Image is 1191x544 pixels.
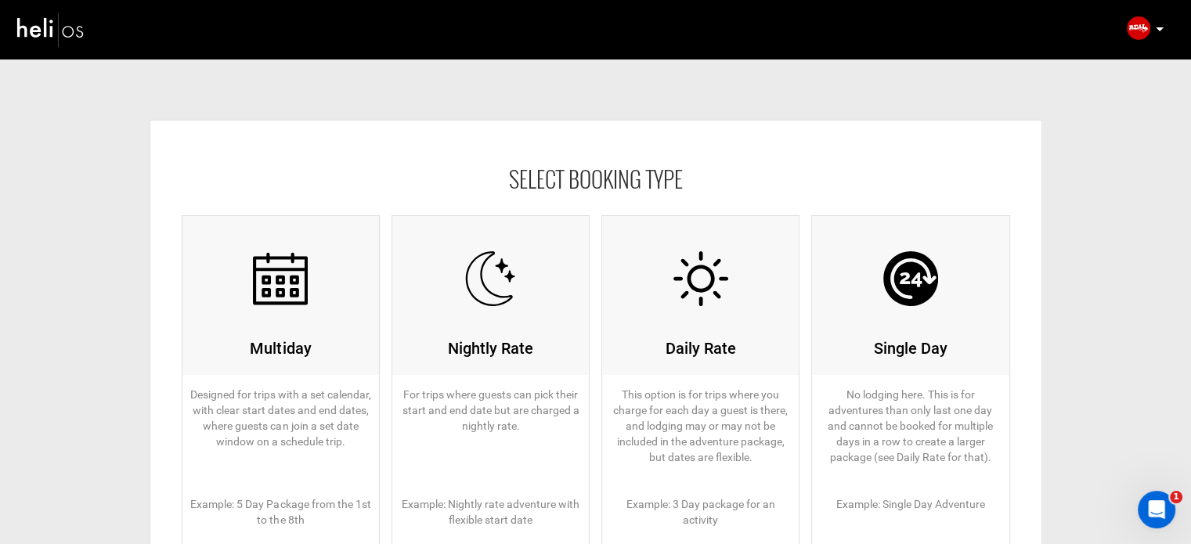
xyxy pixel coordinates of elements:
[602,375,799,477] p: This option is for trips where you charge for each day a guest is there, and lodging may or may n...
[1127,16,1150,40] img: img_3e9a24e4d1d91d438943ece4b7815700.jpg
[1170,491,1182,503] span: 1
[610,337,792,360] div: Daily Rate
[150,168,1041,192] h3: Select Booking Type
[16,9,86,50] img: heli-logo
[820,337,1002,360] div: Single Day
[673,251,728,306] img: sun.svg
[400,337,582,360] div: Nightly Rate
[812,375,1009,477] p: No lodging here. This is for adventures than only last one day and cannot be booked for multiple ...
[883,251,938,306] img: 24-hours.svg
[392,375,590,477] p: For trips where guests can pick their start and end date but are charged a nightly rate.
[253,251,308,306] img: calendar.svg
[392,485,590,539] p: Example: Nightly rate adventure with flexible start date
[602,485,799,539] p: Example: 3 Day package for an activity
[828,485,993,539] p: Example: Single Day Adventure
[1138,491,1175,528] iframe: Intercom live chat
[182,485,380,539] p: Example: 5 Day Package from the 1st to the 8th
[463,251,518,306] img: night-mode.svg
[182,375,380,477] p: Designed for trips with a set calendar, with clear start dates and end dates, where guests can jo...
[190,337,372,360] div: Multiday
